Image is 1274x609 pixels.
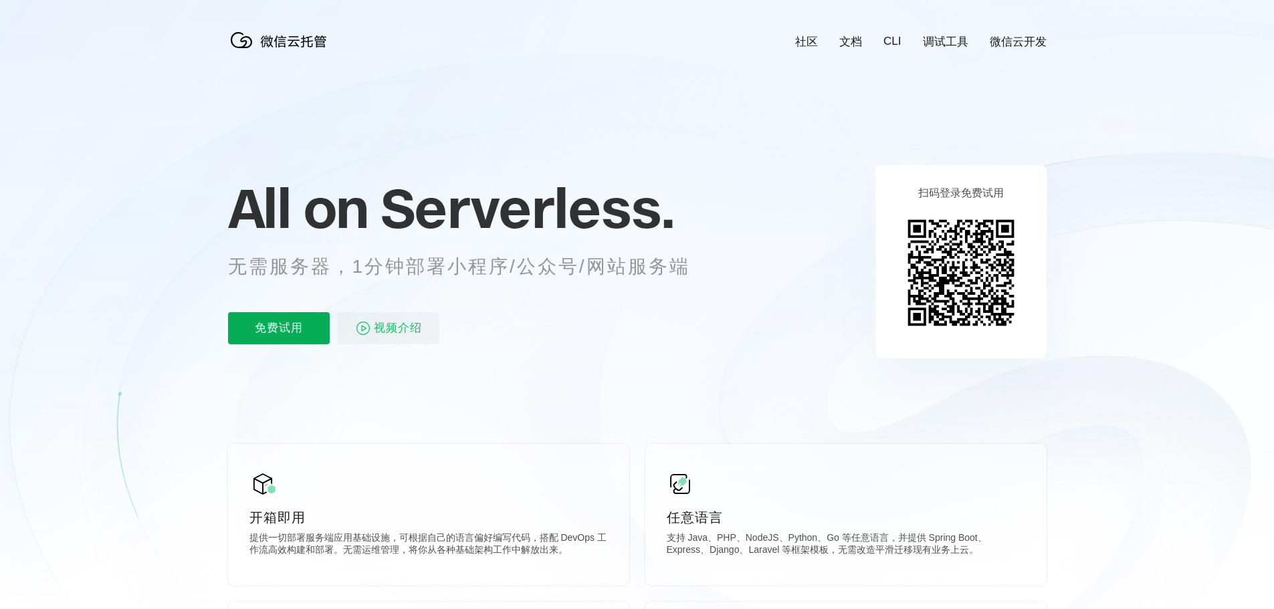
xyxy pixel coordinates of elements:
p: 扫码登录免费试用 [918,187,1004,201]
a: 微信云开发 [990,34,1047,49]
a: CLI [883,35,901,48]
span: All on [228,174,368,241]
p: 支持 Java、PHP、NodeJS、Python、Go 等任意语言，并提供 Spring Boot、Express、Django、Laravel 等框架模板，无需改造平滑迁移现有业务上云。 [667,532,1025,559]
p: 开箱即用 [249,508,608,527]
img: 微信云托管 [228,27,335,53]
a: 微信云托管 [228,44,335,55]
a: 调试工具 [923,34,968,49]
p: 任意语言 [667,508,1025,527]
a: 社区 [795,34,818,49]
a: 文档 [839,34,862,49]
p: 无需服务器，1分钟部署小程序/公众号/网站服务端 [228,253,715,280]
img: video_play.svg [355,320,371,336]
p: 提供一切部署服务端应用基础设施，可根据自己的语言偏好编写代码，搭配 DevOps 工作流高效构建和部署。无需运维管理，将你从各种基础架构工作中解放出来。 [249,532,608,559]
span: Serverless. [381,174,674,241]
p: 免费试用 [228,312,330,344]
span: 视频介绍 [374,312,422,344]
